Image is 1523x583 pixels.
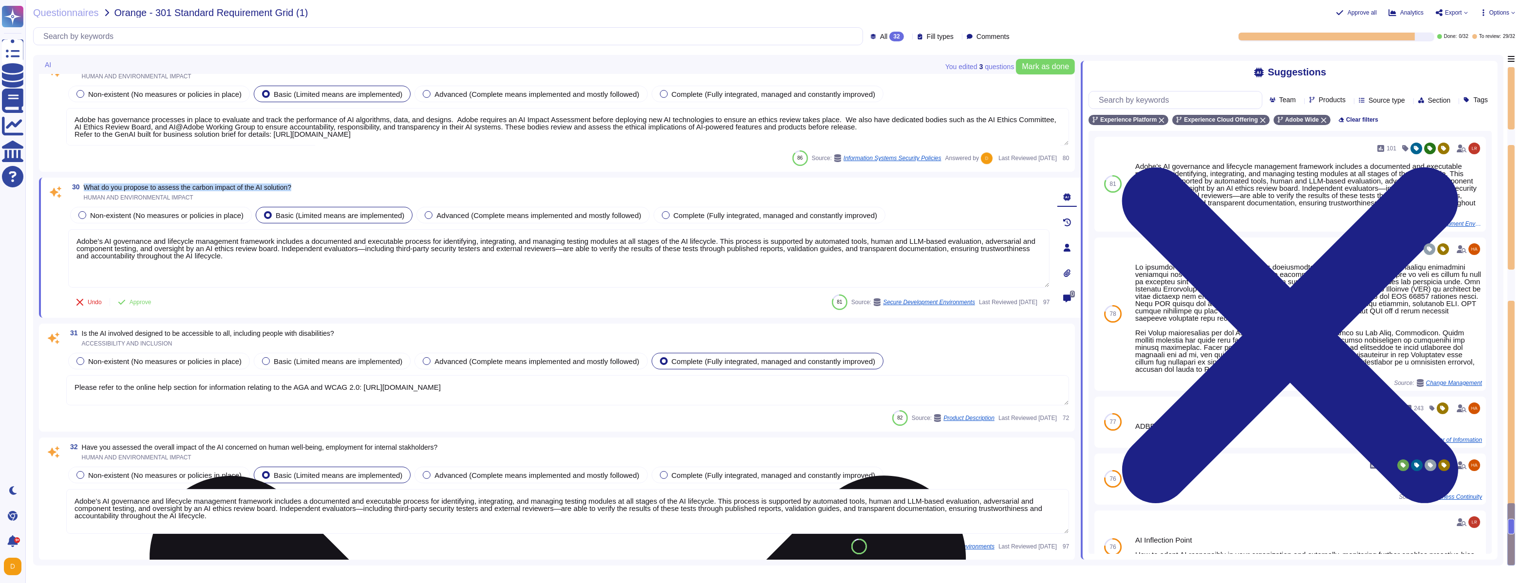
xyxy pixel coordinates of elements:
[1400,10,1424,16] span: Analytics
[66,329,78,336] span: 31
[1489,10,1509,16] span: Options
[945,155,979,161] span: Answered by
[1109,476,1116,482] span: 76
[1061,415,1069,421] span: 72
[4,558,21,575] img: user
[1109,419,1116,425] span: 77
[88,90,242,98] span: Non-existent (No measures or policies in place)
[33,8,99,18] span: Questionnaires
[436,211,641,219] span: Advanced (Complete means implemented and mostly followed)
[68,229,1050,288] textarea: Adobe’s AI governance and lifecycle management framework includes a documented and executable pro...
[1468,143,1480,154] img: user
[1459,34,1468,39] span: 0 / 32
[945,63,1014,70] span: You edited question s
[114,8,308,18] span: Orange - 301 Standard Requirement Grid (1)
[1022,63,1069,71] span: Mark as done
[90,211,244,219] span: Non-existent (No measures or policies in place)
[674,211,878,219] span: Complete (Fully integrated, managed and constantly improved)
[1061,155,1069,161] span: 80
[14,537,20,543] div: 9+
[979,63,983,70] b: 3
[274,90,402,98] span: Basic (Limited means are implemented)
[880,33,888,40] span: All
[998,155,1057,161] span: Last Reviewed [DATE]
[66,108,1069,146] textarea: Adobe has governance processes in place to evaluate and track the performance of AI algorithms, d...
[1094,91,1261,109] input: Search by keywords
[1479,34,1501,39] span: To review:
[1503,34,1515,39] span: 29 / 32
[977,33,1010,40] span: Comments
[856,544,862,549] span: 88
[889,32,903,41] div: 32
[66,443,78,450] span: 32
[84,183,291,191] span: What do you propose to assess the carbon impact of the AI ​​solution?
[45,61,51,68] span: AI
[66,375,1069,405] textarea: Please refer to the online help section for information relating to the AGA and WCAG 2.0: [URL][D...
[1444,34,1457,39] span: Done:
[68,183,80,190] span: 30
[897,415,903,420] span: 82
[844,155,941,161] span: Information Systems Security Policies
[1468,402,1480,414] img: user
[1336,9,1377,17] button: Approve all
[837,299,842,305] span: 81
[82,73,191,80] span: HUMAN AND ENVIRONMENTAL IMPACT
[1348,10,1377,16] span: Approve all
[2,556,28,577] button: user
[1109,544,1116,550] span: 76
[1016,59,1075,74] button: Mark as done
[927,33,954,40] span: Fill types
[812,154,941,162] span: Source:
[276,211,404,219] span: Basic (Limited means are implemented)
[38,28,863,45] input: Search by keywords
[981,152,993,164] img: user
[434,90,639,98] span: Advanced (Complete means implemented and mostly followed)
[1468,459,1480,471] img: user
[1468,516,1480,528] img: user
[797,155,803,161] span: 86
[672,90,876,98] span: Complete (Fully integrated, managed and constantly improved)
[1061,544,1069,549] span: 97
[1389,9,1424,17] button: Analytics
[1109,181,1116,187] span: 81
[66,489,1069,534] textarea: Adobe’s AI governance and lifecycle management framework includes a documented and executable pro...
[1070,291,1075,297] span: 0
[84,194,193,201] span: HUMAN AND ENVIRONMENTAL IMPACT
[1109,311,1116,317] span: 78
[1445,10,1462,16] span: Export
[1468,243,1480,255] img: user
